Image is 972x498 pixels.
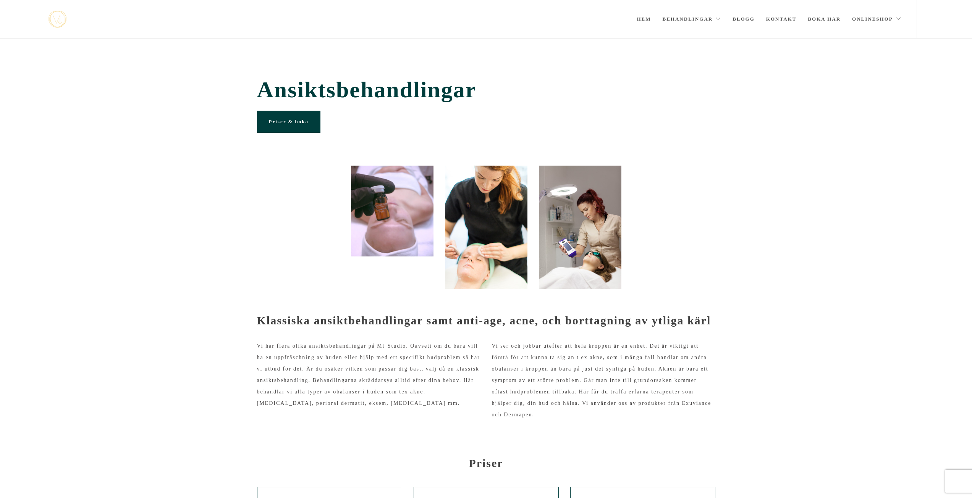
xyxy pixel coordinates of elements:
img: Portömning Stockholm [445,166,527,289]
img: mjstudio [49,11,66,28]
strong: Priser [469,457,503,469]
span: Vi ser och jobbar utefter att hela kroppen är en enhet. Det är viktigt att förstå för att kunna t... [492,343,712,417]
a: Priser & boka [257,111,320,133]
img: 20200316_113429315_iOS [351,166,433,257]
span: Ansiktsbehandlingar [257,77,715,103]
strong: Klassiska ansiktbehandlingar samt anti-age, acne, och borttagning av ytliga kärl [257,314,711,327]
span: Vi har flera olika ansiktsbehandlingar på MJ Studio. Oavsett om du bara vill ha en uppfräschning ... [257,343,480,406]
a: mjstudio mjstudio mjstudio [49,11,66,28]
span: Priser & boka [269,119,309,124]
span: - [257,448,260,454]
img: evh_NF_2018_90598 (1) [539,166,621,289]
